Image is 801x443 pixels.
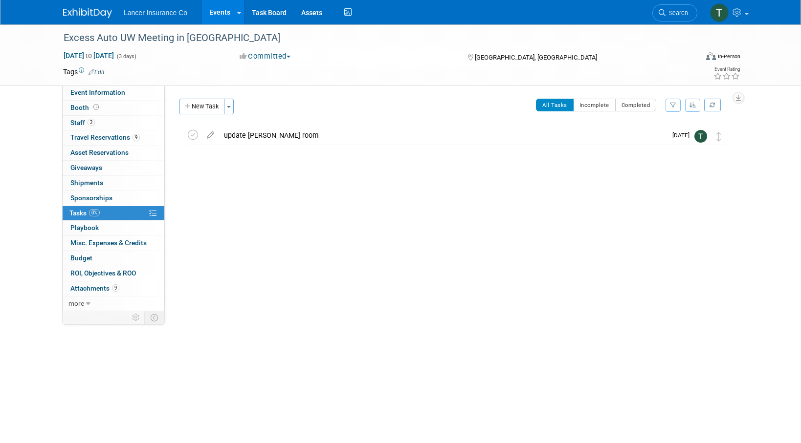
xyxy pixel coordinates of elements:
[70,254,92,262] span: Budget
[89,69,105,76] a: Edit
[133,134,140,141] span: 9
[88,119,95,126] span: 2
[63,130,164,145] a: Travel Reservations9
[63,176,164,190] a: Shipments
[70,104,101,111] span: Booth
[716,132,721,141] i: Move task
[672,132,694,139] span: [DATE]
[63,116,164,130] a: Staff2
[63,281,164,296] a: Attachments9
[63,8,112,18] img: ExhibitDay
[63,85,164,100] a: Event Information
[63,236,164,251] a: Misc. Expenses & Credits
[573,99,616,111] button: Incomplete
[63,221,164,235] a: Playbook
[704,99,721,111] a: Refresh
[717,53,740,60] div: In-Person
[63,161,164,175] a: Giveaways
[475,54,597,61] span: [GEOGRAPHIC_DATA], [GEOGRAPHIC_DATA]
[666,9,688,17] span: Search
[713,67,740,72] div: Event Rating
[236,51,294,62] button: Committed
[70,224,99,232] span: Playbook
[70,194,112,202] span: Sponsorships
[84,52,93,60] span: to
[116,53,136,60] span: (3 days)
[63,67,105,77] td: Tags
[63,206,164,221] a: Tasks0%
[70,179,103,187] span: Shipments
[615,99,657,111] button: Completed
[70,148,129,156] span: Asset Reservations
[536,99,574,111] button: All Tasks
[70,88,125,96] span: Event Information
[640,51,740,65] div: Event Format
[89,209,100,216] span: 0%
[70,284,119,292] span: Attachments
[710,3,729,22] img: Terrence Forrest
[179,99,224,114] button: New Task
[70,269,136,277] span: ROI, Objectives & ROO
[219,127,667,144] div: update [PERSON_NAME] room
[63,146,164,160] a: Asset Reservations
[91,104,101,111] span: Booth not reserved yet
[652,4,697,21] a: Search
[63,296,164,311] a: more
[63,101,164,115] a: Booth
[60,29,683,47] div: Excess Auto UW Meeting in [GEOGRAPHIC_DATA]
[694,130,707,143] img: Terrence Forrest
[63,191,164,206] a: Sponsorships
[69,209,100,217] span: Tasks
[202,131,219,140] a: edit
[112,284,119,292] span: 9
[63,251,164,266] a: Budget
[63,266,164,281] a: ROI, Objectives & ROO
[128,311,145,324] td: Personalize Event Tab Strip
[706,52,716,60] img: Format-Inperson.png
[63,51,114,60] span: [DATE] [DATE]
[124,9,187,17] span: Lancer Insurance Co
[70,239,147,247] span: Misc. Expenses & Credits
[70,119,95,127] span: Staff
[68,299,84,307] span: more
[70,133,140,141] span: Travel Reservations
[70,164,102,171] span: Giveaways
[145,311,165,324] td: Toggle Event Tabs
